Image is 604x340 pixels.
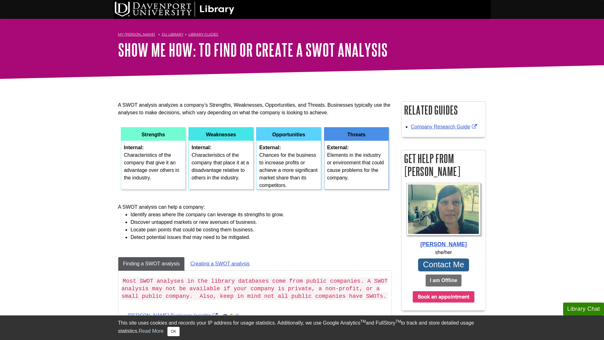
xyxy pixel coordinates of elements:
[139,328,164,334] a: Read More
[327,145,349,150] strong: External:
[405,183,483,249] a: Profile Photo [PERSON_NAME]
[131,226,392,234] li: Locate pain points that could be costing them business.
[131,234,392,241] li: Detect potential issues that may need to be mitigated.
[121,277,388,300] code: Most SWOT analyses in the library databases come from public companies. A SWOT analysis may not b...
[189,141,253,182] div: Characteristics of the company that place it at a disadvantage relative to others in the industry.
[413,291,475,303] button: Book an appointment
[411,124,478,129] a: Link opens in new window
[185,257,254,271] a: Creating a SWOT analysis
[118,101,392,124] p: A SWOT analysis analyzes a company’s Strengths, Weaknesses, Opportunities, and Threats. Businesse...
[118,319,486,336] div: This site uses cookies and records your IP address for usage statistics. Additionally, we use Goo...
[418,258,469,271] a: Contact Me
[118,257,185,271] a: Finding a SWOT analysis
[405,249,483,256] div: she/her
[131,211,392,218] li: Identify areas where the company can leverage its strengths to grow.
[167,327,180,336] button: Close
[118,40,388,59] a: Show Me How: To Find or Create a SWOT Analysis
[206,132,236,137] span: Weaknesses
[405,240,483,248] div: [PERSON_NAME]
[124,145,144,150] strong: Internal:
[360,319,366,324] sup: TM
[406,183,481,236] img: Profile Photo
[118,30,486,40] nav: breadcrumb
[347,132,366,137] span: Threats
[426,275,461,286] button: I am Offline
[118,32,155,37] a: My [PERSON_NAME]
[115,2,234,17] img: DU Library
[131,218,392,226] li: Discover untapped markets or new avenues of business.
[256,141,321,189] div: Chances for the business to increase profits or achieve a more significant market share than its ...
[162,32,183,37] a: DU Library
[128,313,219,318] a: Link opens in new window
[401,102,486,118] h2: Related Guides
[324,141,389,182] div: Elements in the industry or environment that could cause problems for the company.
[272,132,305,137] span: Opportunities
[192,145,211,150] strong: Internal:
[430,278,457,283] b: I am Offline
[563,303,604,315] button: Library Chat
[188,32,218,37] a: Library Guides
[229,313,234,318] img: Financial Report
[223,313,228,318] img: Scholarly or Peer Reviewed
[395,319,401,324] sup: TM
[401,150,486,180] h2: Get Help From [PERSON_NAME]
[235,313,240,318] img: Industry Report
[142,132,165,137] span: Strengths
[118,193,392,244] div: A SWOT analysis can help a company:
[121,141,186,182] div: Characteristics of the company that give it an advantage over others in the industry.
[259,145,281,150] strong: External:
